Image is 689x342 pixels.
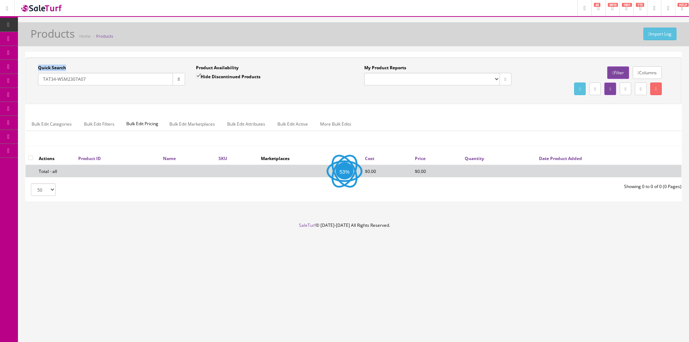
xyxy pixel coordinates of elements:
a: Date Product Added [539,155,582,161]
a: Name [163,155,176,161]
td: Total - all [36,165,75,177]
a: Bulk Edit Categories [26,117,78,131]
th: Marketplaces [258,152,362,165]
span: 115 [636,3,644,7]
a: SaleTurf [299,222,316,228]
input: Hide Discontinued Products [196,74,201,78]
td: $0.00 [412,165,462,177]
a: Bulk Edit Filters [78,117,120,131]
label: Quick Search [38,65,66,71]
a: Columns [633,66,662,79]
span: HELP [678,3,689,7]
span: 6810 [608,3,618,7]
a: Home [79,33,90,39]
a: SKU [219,155,227,161]
span: 1801 [622,3,632,7]
td: $0.00 [362,165,412,177]
a: Products [96,33,113,39]
a: Bulk Edit Attributes [221,117,271,131]
a: Price [415,155,426,161]
a: Cost [365,155,374,161]
label: Hide Discontinued Products [196,73,261,80]
a: More Bulk Edits [314,117,357,131]
a: Quantity [465,155,484,161]
span: Bulk Edit Pricing [121,117,164,131]
a: Bulk Edit Active [272,117,314,131]
h1: Products [31,28,75,39]
label: My Product Reports [364,65,406,71]
a: Bulk Edit Marketplaces [164,117,221,131]
label: Product Availability [196,65,239,71]
a: Import Log [643,28,676,40]
th: Actions [36,152,75,165]
img: SaleTurf [20,3,63,13]
a: Product ID [78,155,101,161]
div: Showing 0 to 0 of 0 (0 Pages) [353,183,687,190]
span: 48 [594,3,600,7]
input: Search [38,73,173,85]
a: Filter [607,66,629,79]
